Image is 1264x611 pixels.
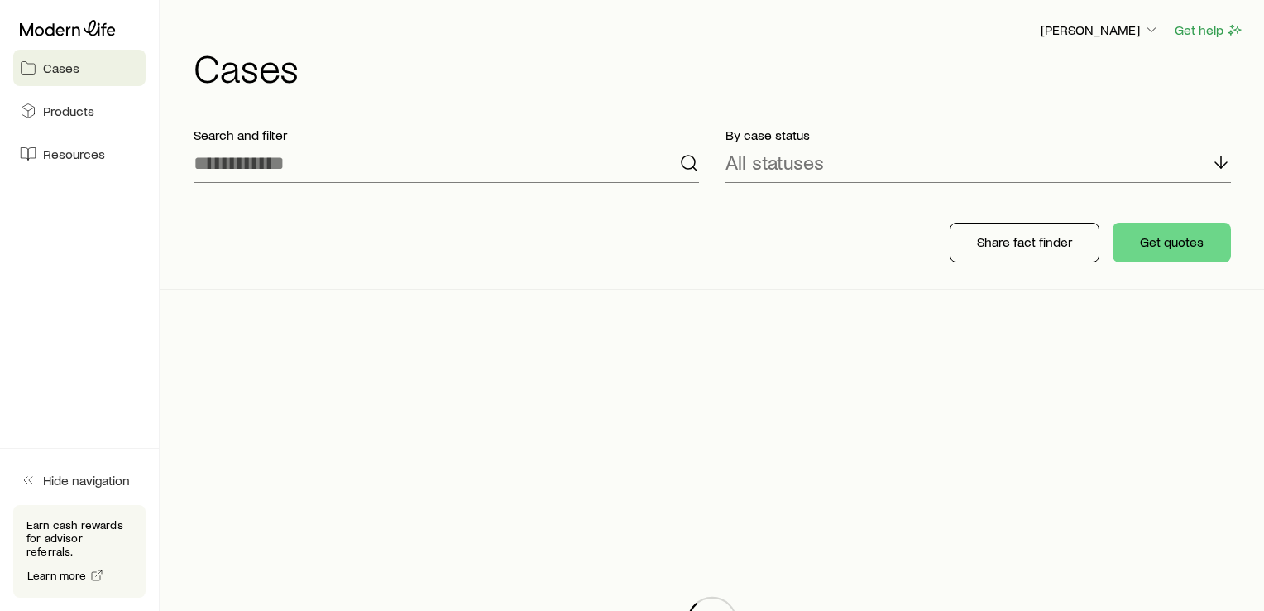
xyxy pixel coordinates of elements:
[725,127,1231,143] p: By case status
[43,146,105,162] span: Resources
[43,472,130,488] span: Hide navigation
[13,505,146,598] div: Earn cash rewards for advisor referrals.Learn more
[13,462,146,498] button: Hide navigation
[1113,223,1231,262] button: Get quotes
[13,136,146,172] a: Resources
[194,47,1244,87] h1: Cases
[725,151,824,174] p: All statuses
[1174,21,1244,40] button: Get help
[13,93,146,129] a: Products
[1041,22,1160,38] p: [PERSON_NAME]
[977,233,1072,250] p: Share fact finder
[43,103,94,119] span: Products
[43,60,79,76] span: Cases
[26,518,132,558] p: Earn cash rewards for advisor referrals.
[194,127,699,143] p: Search and filter
[27,570,87,581] span: Learn more
[1040,21,1161,41] button: [PERSON_NAME]
[950,223,1099,262] button: Share fact finder
[13,50,146,86] a: Cases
